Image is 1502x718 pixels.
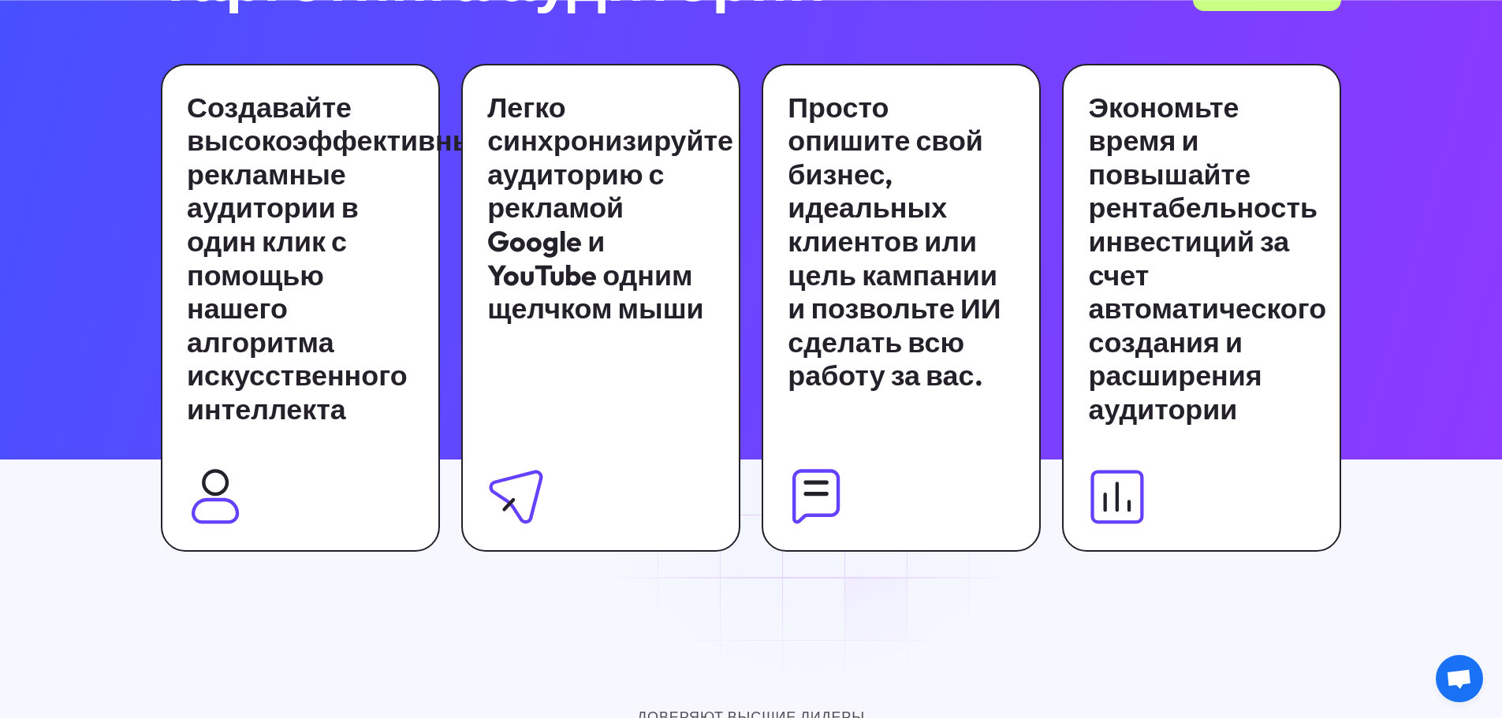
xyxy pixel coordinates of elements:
[187,89,492,426] font: Создавайте высокоэффективные рекламные аудитории в один клик с помощью нашего алгоритма искусстве...
[1436,655,1483,702] a: Открытый чат
[1089,89,1327,426] font: Экономьте время и повышайте рентабельность инвестиций за счет автоматического создания и расширен...
[788,89,1001,393] font: Просто опишите свой бизнес, идеальных клиентов или цель кампании и позвольте ИИ сделать всю работ...
[487,89,733,326] font: Легко синхронизируйте аудиторию с рекламой Google и YouTube одним щелчком мыши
